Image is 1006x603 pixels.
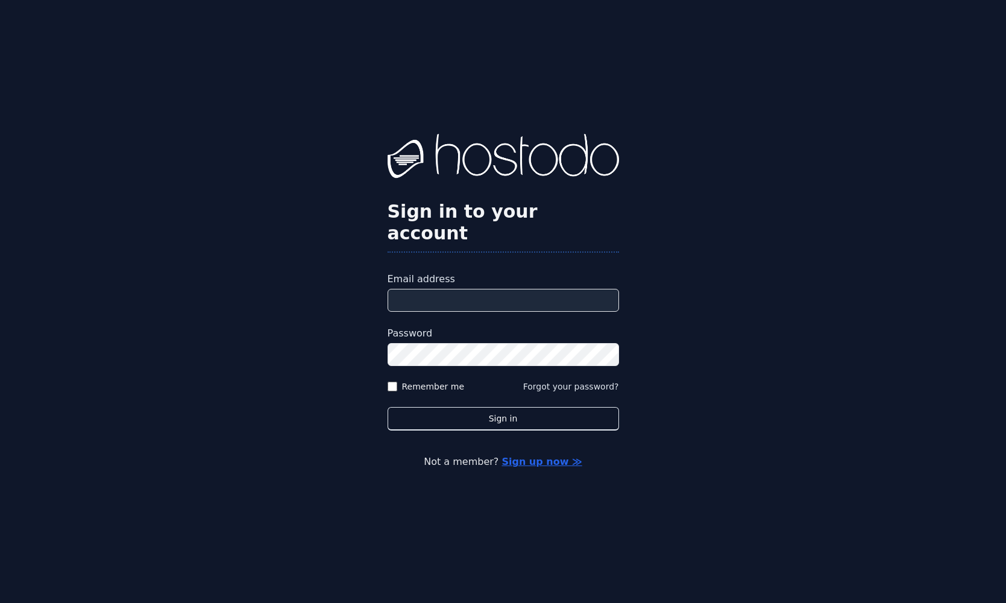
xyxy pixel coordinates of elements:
[58,455,948,469] p: Not a member?
[388,134,619,182] img: Hostodo
[402,380,465,393] label: Remember me
[388,201,619,244] h2: Sign in to your account
[523,380,619,393] button: Forgot your password?
[388,326,619,341] label: Password
[501,456,582,467] a: Sign up now ≫
[388,272,619,286] label: Email address
[388,407,619,431] button: Sign in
